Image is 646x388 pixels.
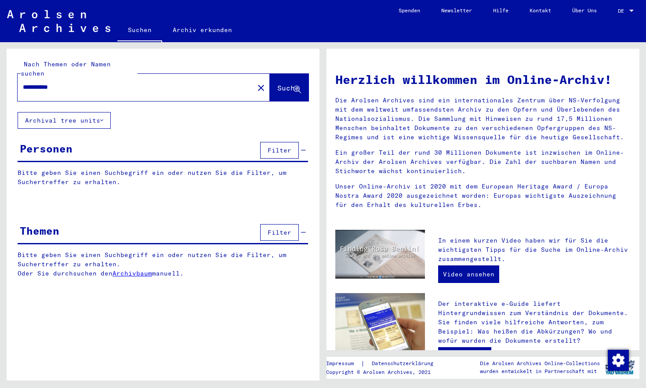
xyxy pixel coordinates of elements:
img: Zustimmung ändern [608,350,629,371]
p: In einem kurzen Video haben wir für Sie die wichtigsten Tipps für die Suche im Online-Archiv zusa... [438,236,631,264]
span: Suche [277,83,299,92]
p: Der interaktive e-Guide liefert Hintergrundwissen zum Verständnis der Dokumente. Sie finden viele... [438,299,631,345]
p: Unser Online-Archiv ist 2020 mit dem European Heritage Award / Europa Nostra Award 2020 ausgezeic... [335,182,631,210]
p: Bitte geben Sie einen Suchbegriff ein oder nutzen Sie die Filter, um Suchertreffer zu erhalten. [18,168,308,187]
button: Clear [252,79,270,96]
mat-label: Nach Themen oder Namen suchen [21,60,111,77]
h1: Herzlich willkommen im Online-Archiv! [335,70,631,89]
a: Datenschutzerklärung [365,359,444,368]
mat-icon: close [256,83,266,93]
img: Arolsen_neg.svg [7,10,110,32]
p: Die Arolsen Archives Online-Collections [480,359,600,367]
p: wurden entwickelt in Partnerschaft mit [480,367,600,375]
button: Filter [260,142,299,159]
button: Filter [260,224,299,241]
div: | [326,359,444,368]
a: Archiv erkunden [162,19,243,40]
img: yv_logo.png [603,356,636,378]
a: Zum e-Guide [438,347,491,365]
a: Video ansehen [438,265,499,283]
span: Filter [268,146,291,154]
span: Filter [268,228,291,236]
button: Archival tree units [18,112,111,129]
button: Suche [270,74,308,101]
div: Themen [20,223,59,239]
a: Archivbaum [113,269,152,277]
a: Impressum [326,359,361,368]
div: Personen [20,141,73,156]
p: Bitte geben Sie einen Suchbegriff ein oder nutzen Sie die Filter, um Suchertreffer zu erhalten. O... [18,250,308,278]
p: Die Arolsen Archives sind ein internationales Zentrum über NS-Verfolgung mit dem weltweit umfasse... [335,96,631,142]
span: DE [618,8,628,14]
img: video.jpg [335,230,425,279]
a: Suchen [117,19,162,42]
p: Ein großer Teil der rund 30 Millionen Dokumente ist inzwischen im Online-Archiv der Arolsen Archi... [335,148,631,176]
img: eguide.jpg [335,293,425,353]
p: Copyright © Arolsen Archives, 2021 [326,368,444,376]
